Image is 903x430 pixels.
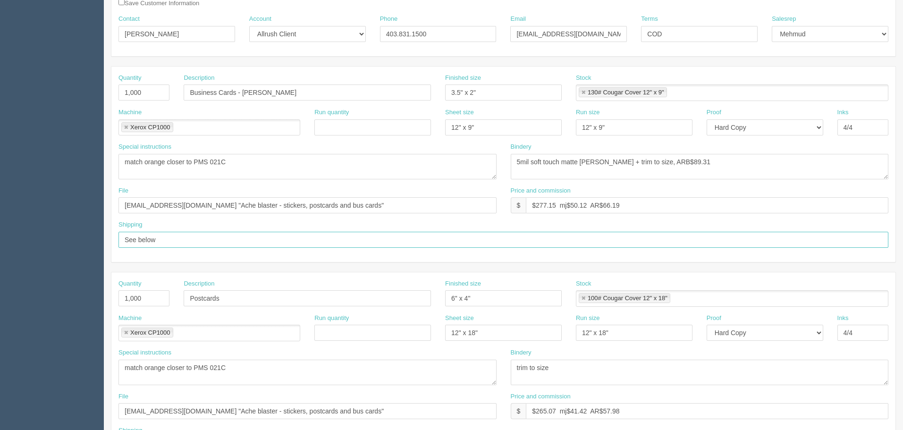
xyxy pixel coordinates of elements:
label: Price and commission [511,392,571,401]
div: $ [511,403,526,419]
textarea: match orange closer to PMS 021C [118,154,497,179]
label: Special instructions [118,348,171,357]
div: 130# Cougar Cover 12" x 9" [588,89,664,95]
label: Phone [380,15,398,24]
label: Bindery [511,143,532,152]
div: Xerox CP1000 [130,329,170,336]
textarea: **quoted to client in December - email inside DKT** [118,360,497,385]
label: Shipping [118,220,143,229]
label: Contact [118,15,140,24]
label: Terms [641,15,658,24]
label: Salesrep [772,15,796,24]
label: Price and commission [511,186,571,195]
label: Run size [576,108,600,117]
label: Finished size [445,74,481,83]
label: Sheet size [445,314,474,323]
label: Run quantity [314,108,349,117]
label: Machine [118,108,142,117]
div: 100# Cougar Cover 12" x 18" [588,295,667,301]
label: File [118,186,128,195]
textarea: 5mil soft touch matte [PERSON_NAME] + trim to size, ARB$92.77 #12082 [511,154,889,179]
label: Finished size [445,279,481,288]
label: Machine [118,314,142,323]
label: Description [184,74,214,83]
label: Quantity [118,74,141,83]
label: Email [510,15,526,24]
label: File [118,392,128,401]
label: Stock [576,74,591,83]
label: Bindery [511,348,532,357]
label: Inks [837,314,849,323]
label: Run size [576,314,600,323]
label: Description [184,279,214,288]
div: Xerox CP1000 [130,124,170,130]
label: Stock [576,279,591,288]
label: Proof [707,108,721,117]
label: Run quantity [314,314,349,323]
label: Inks [837,108,849,117]
label: Proof [707,314,721,323]
label: Sheet size [445,108,474,117]
label: Quantity [118,279,141,288]
div: $ [511,197,526,213]
label: Special instructions [118,143,171,152]
label: Account [249,15,271,24]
